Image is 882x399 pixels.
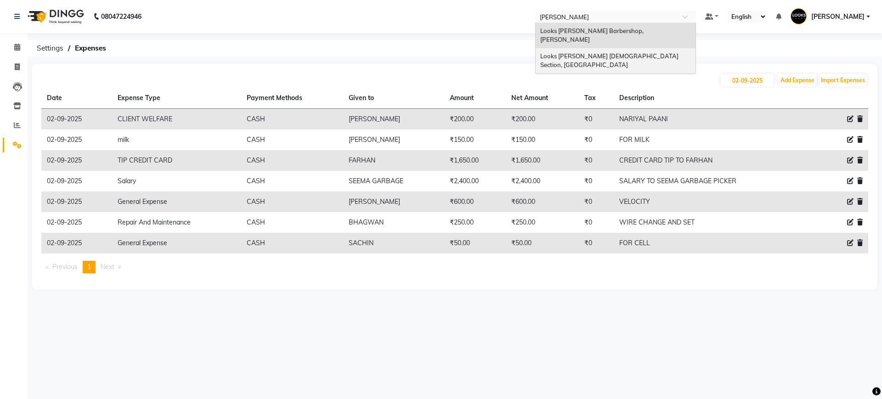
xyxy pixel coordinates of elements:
[241,171,344,191] td: CASH
[41,191,112,212] td: 02-09-2025
[721,74,774,87] input: PLACEHOLDER.DATE
[444,109,506,130] td: ₹200.00
[811,12,865,22] span: [PERSON_NAME]
[579,109,613,130] td: ₹0
[506,233,579,253] td: ₹50.00
[112,233,241,253] td: General Expense
[32,40,68,56] span: Settings
[41,233,112,253] td: 02-09-2025
[579,233,613,253] td: ₹0
[241,212,344,233] td: CASH
[579,191,613,212] td: ₹0
[506,191,579,212] td: ₹600.00
[614,129,810,150] td: FOR MILK
[579,171,613,191] td: ₹0
[41,150,112,171] td: 02-09-2025
[112,88,241,109] th: Expense Type
[112,212,241,233] td: Repair And Maintenance
[23,4,86,29] img: logo
[241,88,344,109] th: Payment Methods
[52,263,78,271] span: Previous
[343,88,444,109] th: Given to
[778,74,817,87] button: Add Expense
[241,233,344,253] td: CASH
[444,233,506,253] td: ₹50.00
[535,22,696,74] ng-dropdown-panel: Options list
[614,191,810,212] td: VELOCITY
[101,4,141,29] b: 08047224946
[506,212,579,233] td: ₹250.00
[506,150,579,171] td: ₹1,650.00
[819,74,867,87] button: Import Expenses
[343,129,444,150] td: [PERSON_NAME]
[444,129,506,150] td: ₹150.00
[112,129,241,150] td: milk
[579,129,613,150] td: ₹0
[444,212,506,233] td: ₹250.00
[506,129,579,150] td: ₹150.00
[343,233,444,253] td: SACHIN
[112,171,241,191] td: Salary
[579,88,613,109] th: Tax
[41,171,112,191] td: 02-09-2025
[343,109,444,130] td: [PERSON_NAME]
[41,129,112,150] td: 02-09-2025
[41,261,868,273] nav: Pagination
[87,263,91,271] span: 1
[614,212,810,233] td: WIRE CHANGE AND SET
[444,191,506,212] td: ₹600.00
[241,109,344,130] td: CASH
[112,191,241,212] td: General Expense
[540,27,645,44] span: Looks [PERSON_NAME] Barbershop, [PERSON_NAME]
[444,88,506,109] th: Amount
[343,150,444,171] td: FARHAN
[614,150,810,171] td: CREDIT CARD TIP TO FARHAN
[41,109,112,130] td: 02-09-2025
[506,171,579,191] td: ₹2,400.00
[41,88,112,109] th: Date
[506,88,579,109] th: Net Amount
[444,171,506,191] td: ₹2,400.00
[791,8,807,24] img: Amrendra Singh
[112,109,241,130] td: CLIENT WELFARE
[506,109,579,130] td: ₹200.00
[241,150,344,171] td: CASH
[241,129,344,150] td: CASH
[41,212,112,233] td: 02-09-2025
[241,191,344,212] td: CASH
[614,88,810,109] th: Description
[343,191,444,212] td: [PERSON_NAME]
[343,171,444,191] td: SEEMA GARBAGE
[540,52,680,69] span: Looks [PERSON_NAME] [DEMOGRAPHIC_DATA] Section, [GEOGRAPHIC_DATA]
[579,212,613,233] td: ₹0
[614,171,810,191] td: SALARY TO SEEMA GARBAGE PICKER
[101,263,114,271] span: Next
[112,150,241,171] td: TIP CREDIT CARD
[614,233,810,253] td: FOR CELL
[579,150,613,171] td: ₹0
[70,40,111,56] span: Expenses
[614,109,810,130] td: NARIYAL PAANI
[444,150,506,171] td: ₹1,650.00
[343,212,444,233] td: BHAGWAN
